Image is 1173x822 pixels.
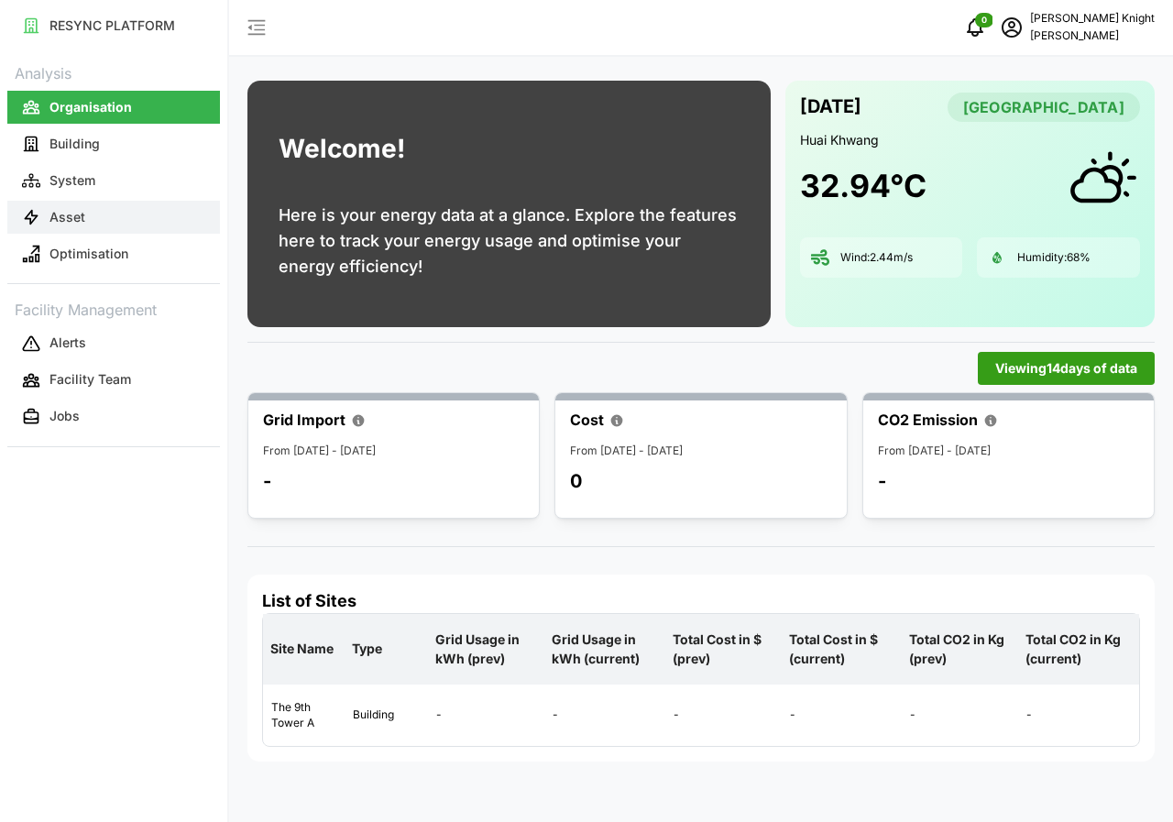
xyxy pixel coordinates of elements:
p: Here is your energy data at a glance. Explore the features here to track your energy usage and op... [279,203,740,279]
p: [PERSON_NAME] Knight [1030,10,1155,27]
p: Humidity: 68 % [1017,250,1091,266]
button: Jobs [7,400,220,433]
p: CO2 Emission [878,409,978,432]
p: Organisation [49,98,132,116]
a: System [7,162,220,199]
button: Organisation [7,91,220,124]
button: Building [7,127,220,160]
p: Facility Management [7,295,220,322]
button: Facility Team [7,364,220,397]
div: - [783,693,902,738]
h1: 32.94 °C [800,166,926,206]
p: Cost [570,409,604,432]
p: [PERSON_NAME] [1030,27,1155,45]
button: Alerts [7,327,220,360]
p: System [49,171,95,190]
p: Site Name [267,625,341,673]
p: Wind: 2.44 m/s [840,250,913,266]
span: 0 [981,14,987,27]
span: [GEOGRAPHIC_DATA] [963,93,1124,121]
p: Grid Usage in kWh (prev) [432,616,541,683]
p: Building [49,135,100,153]
a: Jobs [7,399,220,435]
a: Asset [7,199,220,236]
a: RESYNC PLATFORM [7,7,220,44]
p: Alerts [49,334,86,352]
a: Organisation [7,89,220,126]
p: Grid Usage in kWh (current) [548,616,662,683]
h4: List of Sites [262,589,1140,613]
p: - [878,468,886,494]
div: - [666,693,781,738]
p: Jobs [49,407,80,425]
p: Optimisation [49,245,128,263]
p: Analysis [7,59,220,85]
p: [DATE] [800,92,861,122]
div: - [903,693,1017,738]
a: Building [7,126,220,162]
button: schedule [993,9,1030,46]
button: Asset [7,201,220,234]
button: notifications [957,9,993,46]
p: Huai Khwang [800,131,1140,149]
p: From [DATE] - [DATE] [570,443,831,460]
div: - [1019,693,1138,738]
p: Total CO2 in Kg (prev) [905,616,1014,683]
a: Facility Team [7,362,220,399]
button: RESYNC PLATFORM [7,9,220,42]
p: From [DATE] - [DATE] [263,443,524,460]
p: Asset [49,208,85,226]
span: Viewing 14 days of data [995,353,1137,384]
p: Total Cost in $ (current) [785,616,899,683]
a: Alerts [7,325,220,362]
p: Type [348,625,424,673]
p: Total Cost in $ (prev) [669,616,778,683]
div: - [429,693,543,738]
button: Optimisation [7,237,220,270]
p: Total CO2 in Kg (current) [1022,616,1135,683]
h1: Welcome! [279,129,405,169]
div: - [545,693,664,738]
p: 0 [570,468,582,494]
button: System [7,164,220,197]
p: Facility Team [49,370,131,389]
button: Viewing14days of data [978,352,1155,385]
a: Optimisation [7,236,220,272]
p: RESYNC PLATFORM [49,16,175,35]
div: The 9th Tower A [264,685,344,746]
p: - [263,468,271,494]
p: Grid Import [263,409,345,432]
div: Building [345,693,427,738]
p: From [DATE] - [DATE] [878,443,1139,460]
